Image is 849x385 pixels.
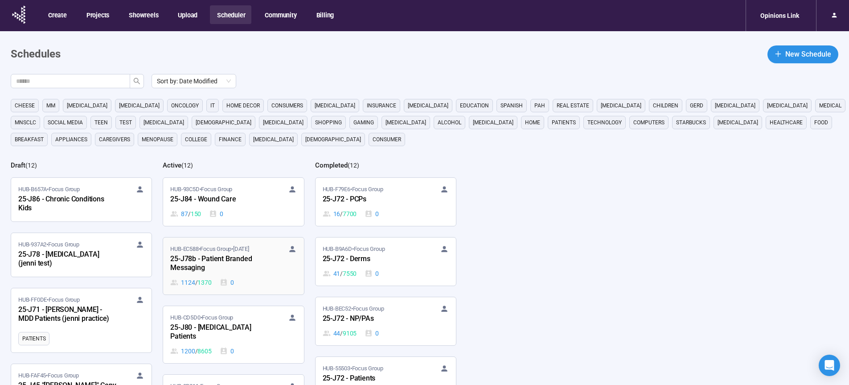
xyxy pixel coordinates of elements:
span: consumer [373,135,401,144]
span: oncology [171,101,199,110]
button: Showreels [122,5,164,24]
span: / [340,209,343,219]
div: 0 [365,209,379,219]
span: HUB-937A2 • Focus Group [18,240,79,249]
button: Billing [309,5,340,24]
span: it [210,101,215,110]
span: [MEDICAL_DATA] [263,118,304,127]
span: college [185,135,207,144]
span: Spanish [500,101,523,110]
span: computers [633,118,664,127]
span: HUB-93C5D • Focus Group [170,185,232,194]
a: HUB-F79E6•Focus Group25-J72 - PCPs16 / 77000 [316,178,456,226]
button: plusNew Schedule [767,45,838,63]
span: [MEDICAL_DATA] [315,101,355,110]
button: Community [258,5,303,24]
span: MM [46,101,55,110]
span: Teen [94,118,108,127]
span: Patients [552,118,576,127]
span: Food [814,118,828,127]
div: 0 [365,328,379,338]
span: 150 [191,209,201,219]
span: / [340,328,343,338]
span: / [195,278,198,287]
div: 87 [170,209,201,219]
span: [MEDICAL_DATA] [715,101,755,110]
span: breakfast [15,135,44,144]
span: [MEDICAL_DATA] [119,101,160,110]
span: Sort by: Date Modified [157,74,231,88]
span: GERD [690,101,703,110]
span: [MEDICAL_DATA] [408,101,448,110]
span: 9105 [343,328,357,338]
a: HUB-EC588•Focus Group•[DATE]25-J78b - Patient Branded Messaging1124 / 13700 [163,238,304,295]
span: [MEDICAL_DATA] [144,118,184,127]
a: HUB-93C5D•Focus Group25-J84 - Wound Care87 / 1500 [163,178,304,226]
div: 44 [323,328,357,338]
h1: Schedules [11,46,61,63]
span: [MEDICAL_DATA] [601,101,641,110]
h2: Completed [315,161,348,169]
span: appliances [55,135,87,144]
span: finance [219,135,242,144]
time: [DATE] [233,246,249,252]
span: [MEDICAL_DATA] [67,101,107,110]
span: education [460,101,489,110]
div: 16 [323,209,357,219]
div: 0 [220,278,234,287]
span: 7700 [343,209,357,219]
span: / [195,346,198,356]
span: [MEDICAL_DATA] [767,101,808,110]
div: 25-J71 - [PERSON_NAME] - MDD Patients (jenni practice) [18,304,116,325]
div: 0 [365,269,379,279]
span: [DEMOGRAPHIC_DATA] [196,118,251,127]
span: Insurance [367,101,396,110]
div: 25-J78 - [MEDICAL_DATA] (jenni test) [18,249,116,270]
div: 25-J72 - Patients [323,373,421,385]
div: 25-J78b - Patient Branded Messaging [170,254,268,274]
span: children [653,101,678,110]
span: Patients [22,334,45,343]
span: ( 12 ) [181,162,193,169]
button: search [130,74,144,88]
div: 25-J72 - Derms [323,254,421,265]
span: caregivers [99,135,130,144]
button: Projects [79,5,115,24]
a: HUB-BEC52•Focus Group25-J72 - NP/PAs44 / 91050 [316,297,456,345]
a: HUB-FF0DE•Focus Group25-J71 - [PERSON_NAME] - MDD Patients (jenni practice)Patients [11,288,152,352]
div: 1200 [170,346,211,356]
span: real estate [557,101,589,110]
span: HUB-55503 • Focus Group [323,364,383,373]
span: alcohol [438,118,461,127]
span: plus [775,50,782,57]
span: gaming [353,118,374,127]
span: ( 12 ) [25,162,37,169]
span: New Schedule [785,49,831,60]
span: HUB-FAF45 • Focus Group [18,371,79,380]
span: / [188,209,191,219]
button: Scheduler [210,5,251,24]
span: menopause [142,135,173,144]
a: HUB-937A2•Focus Group25-J78 - [MEDICAL_DATA] (jenni test) [11,233,152,277]
span: [MEDICAL_DATA] [386,118,426,127]
span: [DEMOGRAPHIC_DATA] [305,135,361,144]
span: consumers [271,101,303,110]
span: [MEDICAL_DATA] [473,118,513,127]
div: 0 [220,346,234,356]
h2: Draft [11,161,25,169]
span: technology [587,118,622,127]
a: HUB-B657A•Focus Group25-J86 - Chronic Conditions Kids [11,178,152,221]
span: HUB-F79E6 • Focus Group [323,185,383,194]
span: 7550 [343,269,357,279]
div: 25-J72 - NP/PAs [323,313,421,325]
span: home [525,118,540,127]
a: HUB-CD5D0•Focus Group25-J80 - [MEDICAL_DATA] Patients1200 / 86050 [163,306,304,363]
div: 25-J72 - PCPs [323,194,421,205]
div: 25-J86 - Chronic Conditions Kids [18,194,116,214]
span: [MEDICAL_DATA] [718,118,758,127]
div: 25-J80 - [MEDICAL_DATA] Patients [170,322,268,343]
span: cheese [15,101,35,110]
button: Create [41,5,73,24]
span: 1370 [197,278,211,287]
span: home decor [226,101,260,110]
